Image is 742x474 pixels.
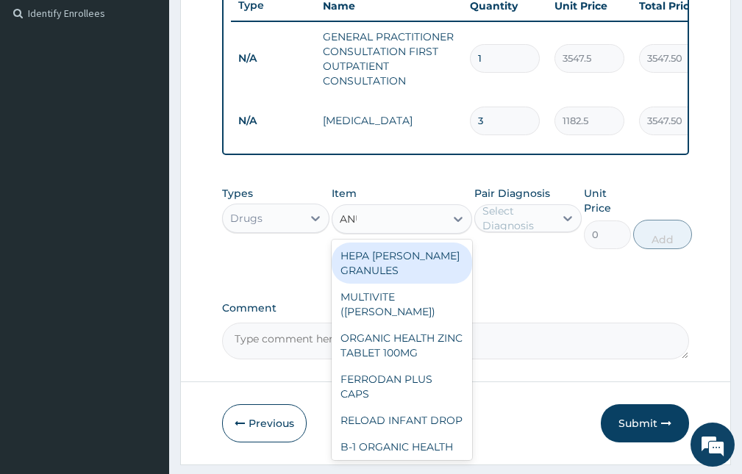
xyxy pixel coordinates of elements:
[230,211,263,226] div: Drugs
[222,302,689,315] label: Comment
[332,434,471,460] div: B-1 ORGANIC HEALTH
[315,106,463,135] td: [MEDICAL_DATA]
[7,317,280,368] textarea: Type your message and hit 'Enter'
[332,243,471,284] div: HEPA [PERSON_NAME] GRANULES
[584,186,630,215] label: Unit Price
[231,107,315,134] td: N/A
[482,204,553,233] div: Select Diagnosis
[85,143,203,291] span: We're online!
[633,220,692,249] button: Add
[241,7,277,43] div: Minimize live chat window
[332,186,357,201] label: Item
[474,186,550,201] label: Pair Diagnosis
[76,82,247,101] div: Chat with us now
[332,366,471,407] div: FERRODAN PLUS CAPS
[332,284,471,325] div: MULTIVITE ([PERSON_NAME])
[315,22,463,96] td: GENERAL PRACTITIONER CONSULTATION FIRST OUTPATIENT CONSULTATION
[222,187,253,200] label: Types
[27,73,60,110] img: d_794563401_company_1708531726252_794563401
[231,45,315,72] td: N/A
[332,407,471,434] div: RELOAD INFANT DROP
[601,404,689,442] button: Submit
[222,404,307,442] button: Previous
[332,325,471,366] div: ORGANIC HEALTH ZINC TABLET 100MG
